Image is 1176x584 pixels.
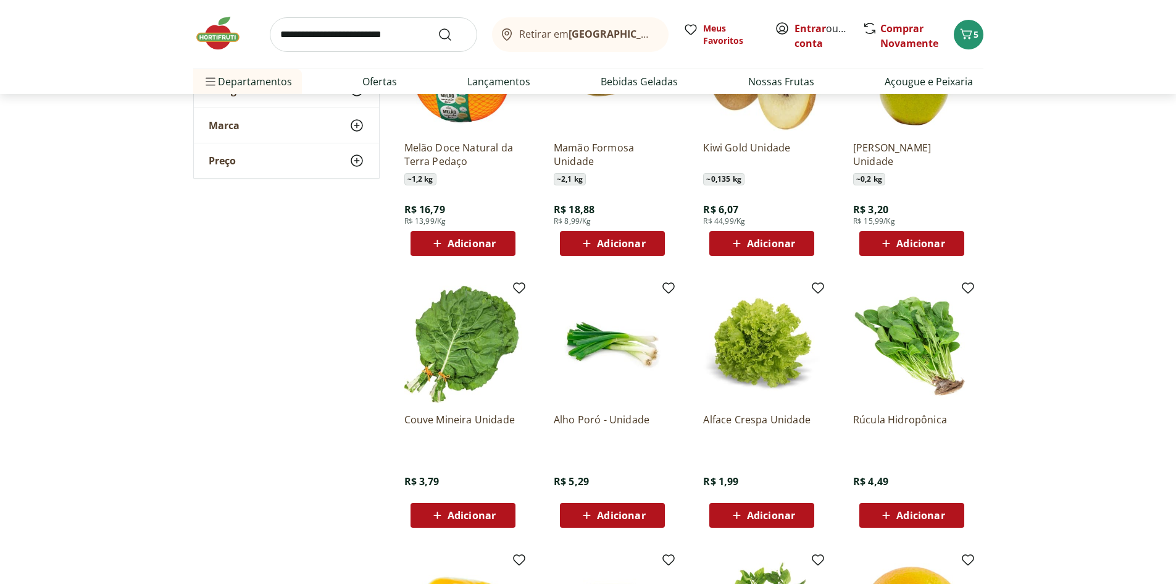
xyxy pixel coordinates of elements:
[411,231,515,256] button: Adicionar
[853,286,970,403] img: Rúcula Hidropônica
[438,27,467,42] button: Submit Search
[404,141,522,168] a: Melão Doce Natural da Terra Pedaço
[880,22,938,50] a: Comprar Novamente
[703,413,820,440] a: Alface Crespa Unidade
[554,475,589,488] span: R$ 5,29
[411,503,515,528] button: Adicionar
[203,67,292,96] span: Departamentos
[194,108,379,143] button: Marca
[853,216,895,226] span: R$ 15,99/Kg
[404,413,522,440] a: Couve Mineira Unidade
[703,22,760,47] span: Meus Favoritos
[404,286,522,403] img: Couve Mineira Unidade
[492,17,669,52] button: Retirar em[GEOGRAPHIC_DATA]/[GEOGRAPHIC_DATA]
[194,143,379,178] button: Preço
[362,74,397,89] a: Ofertas
[554,286,671,403] img: Alho Poró - Unidade
[703,286,820,403] img: Alface Crespa Unidade
[554,173,586,185] span: ~ 2,1 kg
[974,28,978,40] span: 5
[853,173,885,185] span: ~ 0,2 kg
[193,15,255,52] img: Hortifruti
[554,203,594,216] span: R$ 18,88
[859,503,964,528] button: Adicionar
[554,216,591,226] span: R$ 8,99/Kg
[954,20,983,49] button: Carrinho
[703,203,738,216] span: R$ 6,07
[404,216,446,226] span: R$ 13,99/Kg
[853,203,888,216] span: R$ 3,20
[601,74,678,89] a: Bebidas Geladas
[703,173,744,185] span: ~ 0,135 kg
[747,510,795,520] span: Adicionar
[404,203,445,216] span: R$ 16,79
[859,231,964,256] button: Adicionar
[709,503,814,528] button: Adicionar
[747,239,795,248] span: Adicionar
[448,510,496,520] span: Adicionar
[853,141,970,168] a: [PERSON_NAME] Unidade
[703,141,820,168] a: Kiwi Gold Unidade
[209,154,236,167] span: Preço
[203,67,218,96] button: Menu
[703,475,738,488] span: R$ 1,99
[896,239,945,248] span: Adicionar
[709,231,814,256] button: Adicionar
[794,22,826,35] a: Entrar
[404,475,440,488] span: R$ 3,79
[597,239,645,248] span: Adicionar
[597,510,645,520] span: Adicionar
[270,17,477,52] input: search
[448,239,496,248] span: Adicionar
[748,74,814,89] a: Nossas Frutas
[896,510,945,520] span: Adicionar
[853,413,970,440] a: Rúcula Hidropônica
[794,21,849,51] span: ou
[209,119,240,132] span: Marca
[703,216,745,226] span: R$ 44,99/Kg
[554,413,671,440] a: Alho Poró - Unidade
[683,22,760,47] a: Meus Favoritos
[467,74,530,89] a: Lançamentos
[853,475,888,488] span: R$ 4,49
[519,28,656,40] span: Retirar em
[794,22,862,50] a: Criar conta
[560,503,665,528] button: Adicionar
[885,74,973,89] a: Açougue e Peixaria
[560,231,665,256] button: Adicionar
[404,173,436,185] span: ~ 1,2 kg
[554,141,671,168] a: Mamão Formosa Unidade
[569,27,777,41] b: [GEOGRAPHIC_DATA]/[GEOGRAPHIC_DATA]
